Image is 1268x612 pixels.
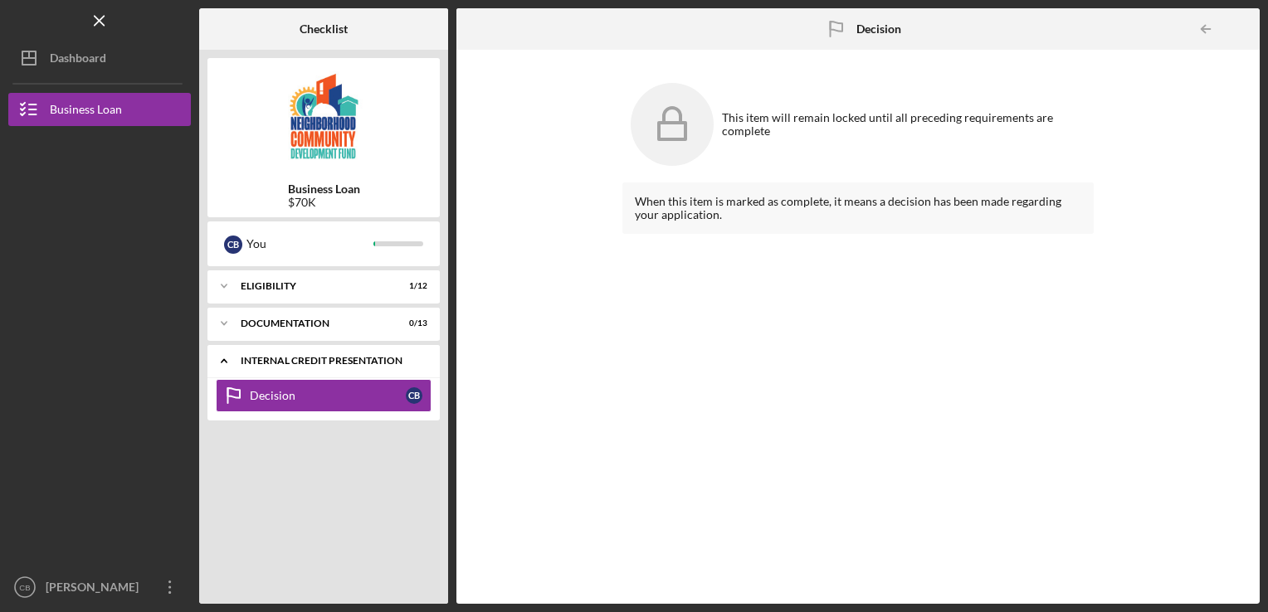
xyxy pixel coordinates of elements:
div: Decision [250,389,406,402]
div: $70K [288,196,360,209]
b: Business Loan [288,182,360,196]
div: C B [406,387,422,404]
div: When this item is marked as complete, it means a decision has been made regarding your application. [622,182,1095,234]
div: Internal Credit Presentation [241,356,419,366]
div: [PERSON_NAME] [41,571,149,608]
div: C B [224,236,242,254]
button: Business Loan [8,93,191,126]
div: Business Loan [50,93,122,130]
img: Product logo [207,66,440,166]
a: DecisionCB [216,379,432,412]
b: Decision [856,22,901,36]
div: 0 / 13 [397,318,427,328]
div: documentation [241,318,386,328]
text: CB [19,583,30,592]
b: Checklist [300,22,348,36]
div: You [246,230,373,258]
div: Eligibility [241,281,386,291]
div: 1 / 12 [397,281,427,291]
div: Dashboard [50,41,106,79]
button: CB[PERSON_NAME] [8,571,191,604]
button: Dashboard [8,41,191,75]
div: This item will remain locked until all preceding requirements are complete [722,111,1086,138]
